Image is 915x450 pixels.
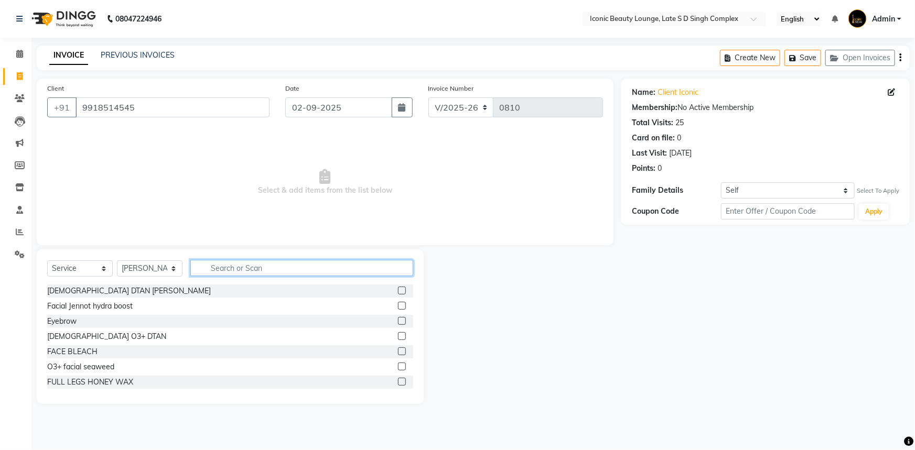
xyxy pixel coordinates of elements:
a: PREVIOUS INVOICES [101,50,175,60]
div: Name: [632,87,655,98]
div: [DEMOGRAPHIC_DATA] O3+ DTAN [47,331,166,342]
div: Points: [632,163,655,174]
div: Family Details [632,185,721,196]
button: +91 [47,97,77,117]
input: Search or Scan [190,260,413,276]
a: INVOICE [49,46,88,65]
a: Client Iconic [658,87,698,98]
div: 25 [675,117,684,128]
span: Select & add items from the list below [47,130,603,235]
div: Total Visits: [632,117,673,128]
div: Card on file: [632,133,675,144]
input: Enter Offer / Coupon Code [721,203,855,219]
img: logo [27,4,99,34]
label: Invoice Number [428,84,474,93]
label: Date [285,84,299,93]
img: Admin [848,9,867,28]
b: 08047224946 [115,4,162,34]
label: Client [47,84,64,93]
div: 0 [658,163,662,174]
div: Membership: [632,102,677,113]
div: Last Visit: [632,148,667,159]
div: FACE BLEACH [47,346,98,357]
div: No Active Membership [632,102,899,113]
button: Open Invoices [825,50,895,66]
button: Apply [859,204,889,219]
div: Eyebrow [47,316,77,327]
div: [DATE] [669,148,692,159]
span: Admin [872,14,895,25]
div: O3+ facial seaweed [47,361,114,372]
input: Search by Name/Mobile/Email/Code [76,97,270,117]
div: FULL LEGS HONEY WAX [47,377,133,388]
button: Save [784,50,821,66]
div: Select To Apply [857,186,899,195]
div: [DEMOGRAPHIC_DATA] DTAN [PERSON_NAME] [47,286,211,297]
div: Coupon Code [632,206,721,217]
div: Facial Jennot hydra boost [47,301,133,312]
div: 0 [677,133,681,144]
button: Create New [720,50,780,66]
